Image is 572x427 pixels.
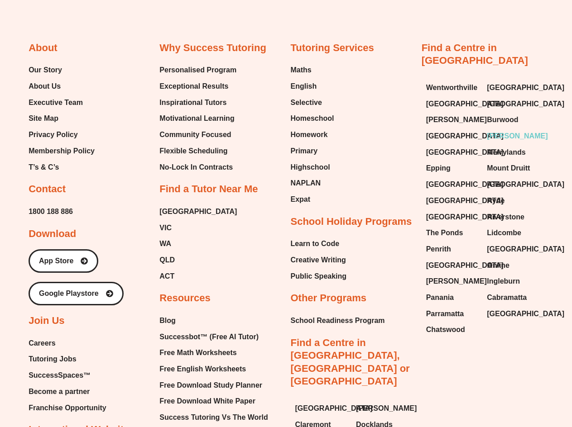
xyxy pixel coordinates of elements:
span: Cabramatta [487,291,527,304]
a: Lidcombe [487,226,539,240]
a: 1800 188 886 [29,205,73,218]
a: Community Focused [159,128,236,142]
span: Highschool [290,161,330,174]
a: Ingleburn [487,275,539,288]
span: Community Focused [159,128,231,142]
a: ACT [159,270,237,283]
span: [GEOGRAPHIC_DATA] [487,242,564,256]
a: Penrith [426,242,478,256]
a: Careers [29,337,106,350]
a: [GEOGRAPHIC_DATA] [295,402,347,415]
span: About Us [29,80,61,93]
a: Blog [159,314,268,327]
span: Inspirational Tutors [159,96,226,109]
a: Public Speaking [290,270,346,283]
span: [GEOGRAPHIC_DATA] [426,129,504,143]
span: [GEOGRAPHIC_DATA] [487,81,564,95]
span: Blog [159,314,176,327]
a: App Store [29,249,98,273]
a: [GEOGRAPHIC_DATA] [159,205,237,218]
iframe: Chat Widget [421,325,572,427]
span: Epping [426,161,451,175]
a: Ryde [487,194,539,208]
a: T’s & C’s [29,161,95,174]
a: [GEOGRAPHIC_DATA] [426,97,478,111]
a: [GEOGRAPHIC_DATA] [487,81,539,95]
a: Find a Centre in [GEOGRAPHIC_DATA], [GEOGRAPHIC_DATA] or [GEOGRAPHIC_DATA] [290,337,409,387]
a: Our Story [29,63,95,77]
a: VIC [159,221,237,235]
span: [GEOGRAPHIC_DATA] [426,210,504,224]
a: Burwood [487,113,539,127]
span: Motivational Learning [159,112,234,125]
a: Site Map [29,112,95,125]
a: [GEOGRAPHIC_DATA] [426,194,478,208]
a: Panania [426,291,478,304]
span: NAPLAN [290,176,321,190]
h2: Tutoring Services [290,42,374,55]
span: Chatswood [426,323,465,337]
span: Wentworthville [426,81,478,95]
span: ACT [159,270,174,283]
a: Motivational Learning [159,112,236,125]
a: Successbot™ (Free AI Tutor) [159,330,268,344]
span: Personalised Program [159,63,236,77]
span: Penrith [426,242,451,256]
span: [GEOGRAPHIC_DATA] [295,402,372,415]
a: [GEOGRAPHIC_DATA] [487,178,539,191]
span: Free Download White Paper [159,394,255,408]
span: Executive Team [29,96,83,109]
span: Maths [290,63,311,77]
span: Google Playstore [39,290,99,297]
span: Parramatta [426,307,464,321]
span: Mount Druitt [487,161,530,175]
a: Chatswood [426,323,478,337]
a: About Us [29,80,95,93]
span: [GEOGRAPHIC_DATA] [426,146,504,159]
a: Find a Centre in [GEOGRAPHIC_DATA] [422,42,528,66]
a: Free English Worksheets [159,362,268,376]
a: Exceptional Results [159,80,236,93]
span: Free English Worksheets [159,362,246,376]
a: Homeschool [290,112,334,125]
a: Epping [426,161,478,175]
span: Lidcombe [487,226,521,240]
a: [GEOGRAPHIC_DATA] [426,178,478,191]
a: No-Lock In Contracts [159,161,236,174]
span: Free Math Worksheets [159,346,236,360]
span: [GEOGRAPHIC_DATA] [426,194,504,208]
a: Homework [290,128,334,142]
span: Ingleburn [487,275,520,288]
span: Burwood [487,113,518,127]
span: Learn to Code [290,237,339,251]
h2: School Holiday Programs [290,215,412,228]
span: Tutoring Jobs [29,352,76,366]
a: Creative Writing [290,253,346,267]
span: Riverstone [487,210,524,224]
a: Highschool [290,161,334,174]
a: Membership Policy [29,144,95,158]
a: English [290,80,334,93]
span: Exceptional Results [159,80,228,93]
h2: Why Success Tutoring [159,42,266,55]
a: Learn to Code [290,237,346,251]
a: Google Playstore [29,282,124,305]
span: The Ponds [426,226,463,240]
a: [GEOGRAPHIC_DATA] [487,307,539,321]
span: Homework [290,128,327,142]
span: [GEOGRAPHIC_DATA] [426,259,504,272]
span: [GEOGRAPHIC_DATA] [487,178,564,191]
span: Privacy Policy [29,128,78,142]
a: WA [159,237,237,251]
h2: Join Us [29,314,64,327]
h2: Download [29,228,76,241]
span: No-Lock In Contracts [159,161,233,174]
a: [GEOGRAPHIC_DATA] [426,259,478,272]
a: School Readiness Program [290,314,385,327]
a: [PERSON_NAME] [356,402,408,415]
a: Free Download Study Planner [159,379,268,392]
